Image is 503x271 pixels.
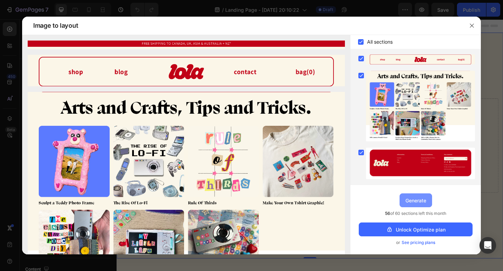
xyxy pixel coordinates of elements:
[405,197,426,204] div: Generate
[385,210,446,217] span: of 60 sections left this month
[400,193,432,207] button: Generate
[33,21,78,30] span: Image to layout
[75,168,132,186] a: Get It Now
[88,173,119,181] div: Get It Now
[5,137,202,151] h2: Join the Cliqué. Capture your world
[385,211,390,216] span: 56
[9,18,36,24] div: Hero Banner
[359,239,473,246] div: or
[298,133,334,138] div: Drop element here
[359,222,473,236] button: Unlock Optimize plan
[479,237,496,254] div: Open Intercom Messenger
[367,38,393,46] span: All sections
[402,239,435,246] span: See pricing plans
[5,85,202,131] h2: CLIQUÉ
[386,226,446,233] div: Unlock Optimize plan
